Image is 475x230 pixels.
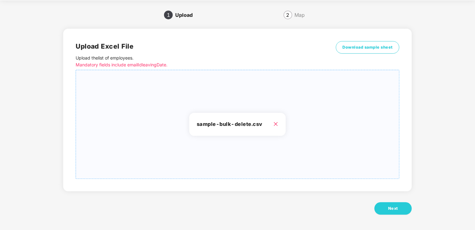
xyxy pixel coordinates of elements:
div: Upload [175,10,198,20]
p: Upload the list of employees . [76,55,318,68]
h2: Upload Excel File [76,41,318,51]
button: Download sample sheet [336,41,399,54]
p: Mandatory fields include emailId leavingDate. [76,61,318,68]
span: Next [388,205,398,212]
span: sample-bulk-delete.csv close [76,70,399,179]
button: Next [374,202,412,215]
span: 1 [167,12,170,17]
h3: sample-bulk-delete.csv [197,120,278,128]
span: Download sample sheet [342,44,393,50]
span: close [273,122,278,127]
div: Map [295,10,305,20]
span: 2 [286,12,289,17]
